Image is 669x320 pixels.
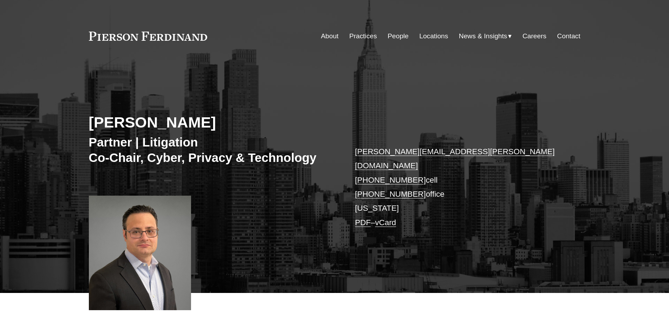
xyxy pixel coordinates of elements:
[419,30,448,43] a: Locations
[523,30,546,43] a: Careers
[89,113,335,131] h2: [PERSON_NAME]
[557,30,580,43] a: Contact
[89,135,335,165] h3: Partner | Litigation Co-Chair, Cyber, Privacy & Technology
[355,147,555,170] a: [PERSON_NAME][EMAIL_ADDRESS][PERSON_NAME][DOMAIN_NAME]
[355,145,560,230] p: cell office [US_STATE] –
[459,30,512,43] a: folder dropdown
[355,190,426,198] a: [PHONE_NUMBER]
[375,218,396,227] a: vCard
[321,30,339,43] a: About
[355,176,426,184] a: [PHONE_NUMBER]
[459,30,507,43] span: News & Insights
[355,218,371,227] a: PDF
[388,30,409,43] a: People
[349,30,377,43] a: Practices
